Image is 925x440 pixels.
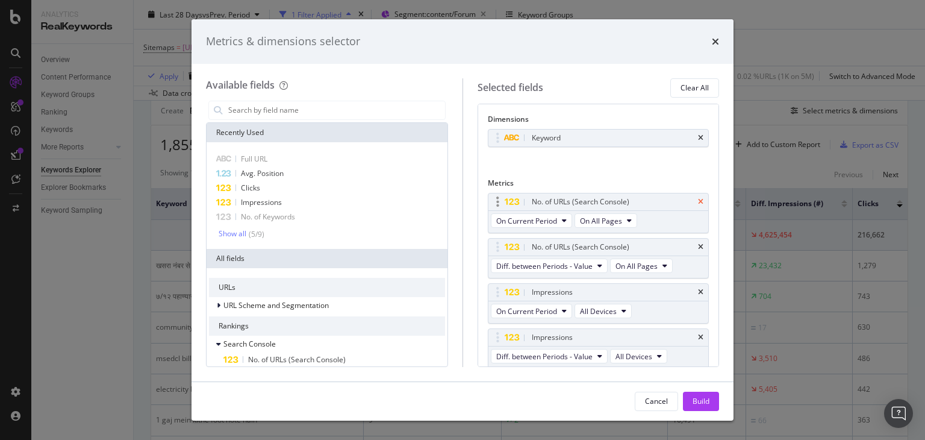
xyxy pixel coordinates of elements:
div: All fields [207,249,447,268]
div: times [698,289,703,296]
div: No. of URLs (Search Console) [532,241,629,253]
div: URLs [209,278,445,297]
button: Cancel [635,392,678,411]
div: Selected fields [478,81,543,95]
div: Open Intercom Messenger [884,399,913,428]
input: Search by field name [227,101,445,119]
span: On All Pages [580,216,622,226]
div: times [698,134,703,142]
button: On All Pages [575,213,637,228]
div: Dimensions [488,114,709,129]
span: Search Console [223,339,276,349]
button: Build [683,392,719,411]
span: No. of Keywords [241,212,295,222]
span: Full URL [241,154,267,164]
button: All Devices [575,304,632,318]
span: Impressions [241,197,282,207]
button: On Current Period [491,304,572,318]
div: times [698,244,703,251]
div: Metrics & dimensions selector [206,34,360,49]
span: No. of URLs (Search Console) [248,354,346,365]
div: Keyword [532,132,561,144]
div: No. of URLs (Search Console)timesDiff. between Periods - ValueOn All Pages [488,238,709,278]
div: Available fields [206,78,275,92]
button: Diff. between Periods - Value [491,349,608,363]
div: times [698,334,703,341]
span: Diff. between Periods - Value [496,351,593,362]
span: On Current Period [496,216,557,226]
span: On All Pages [615,261,658,271]
button: Clear All [670,78,719,98]
button: Diff. between Periods - Value [491,259,608,273]
div: Show all [219,230,246,238]
div: Cancel [645,396,668,406]
div: No. of URLs (Search Console) [532,196,629,208]
div: Impressions [532,286,573,298]
button: All Devices [610,349,667,363]
span: Clicks [241,183,260,193]
button: On All Pages [610,259,673,273]
div: No. of URLs (Search Console)timesOn Current PeriodOn All Pages [488,193,709,233]
div: times [698,198,703,206]
span: Diff. between Periods - Value [496,261,593,271]
div: times [712,34,719,49]
span: On Current Period [496,306,557,316]
div: Build [693,396,709,406]
div: Impressions [532,332,573,344]
div: Keywordtimes [488,129,709,147]
div: Rankings [209,316,445,336]
div: ( 5 / 9 ) [246,229,264,239]
div: Clear All [681,83,709,93]
span: All Devices [615,351,652,362]
button: On Current Period [491,213,572,228]
div: Recently Used [207,123,447,142]
span: All Devices [580,306,617,316]
div: Metrics [488,178,709,193]
div: ImpressionstimesDiff. between Periods - ValueAll Devices [488,328,709,369]
div: ImpressionstimesOn Current PeriodAll Devices [488,283,709,324]
div: modal [192,19,733,421]
span: Avg. Position [241,168,284,178]
span: URL Scheme and Segmentation [223,300,329,310]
